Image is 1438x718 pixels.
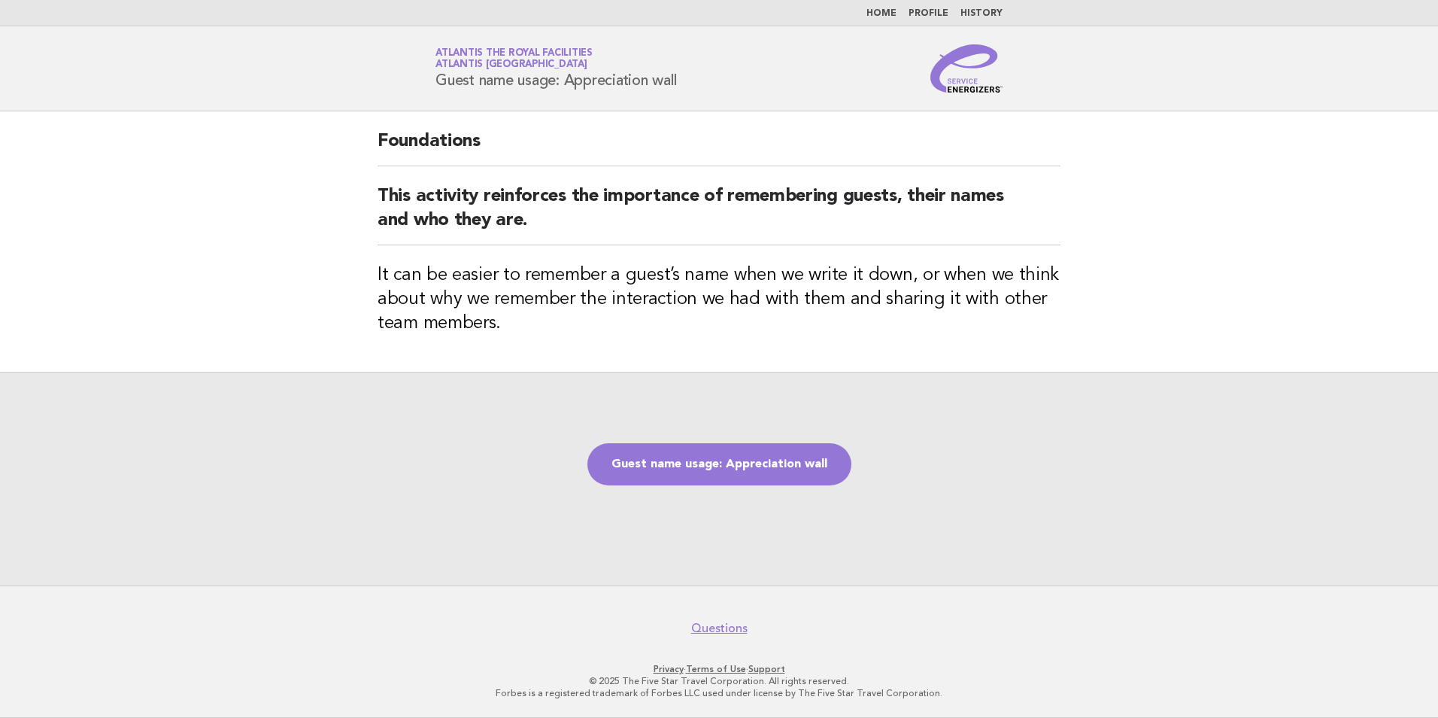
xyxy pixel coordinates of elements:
[378,184,1060,245] h2: This activity reinforces the importance of remembering guests, their names and who they are.
[435,60,587,70] span: Atlantis [GEOGRAPHIC_DATA]
[748,664,785,674] a: Support
[866,9,896,18] a: Home
[378,263,1060,336] h3: It can be easier to remember a guest’s name when we write it down, or when we think about why we ...
[686,664,746,674] a: Terms of Use
[259,687,1179,699] p: Forbes is a registered trademark of Forbes LLC used under license by The Five Star Travel Corpora...
[654,664,684,674] a: Privacy
[259,663,1179,675] p: · ·
[909,9,948,18] a: Profile
[960,9,1003,18] a: History
[691,621,748,636] a: Questions
[435,49,676,88] h1: Guest name usage: Appreciation wall
[378,129,1060,166] h2: Foundations
[435,48,593,69] a: Atlantis The Royal FacilitiesAtlantis [GEOGRAPHIC_DATA]
[259,675,1179,687] p: © 2025 The Five Star Travel Corporation. All rights reserved.
[587,443,851,485] a: Guest name usage: Appreciation wall
[930,44,1003,93] img: Service Energizers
